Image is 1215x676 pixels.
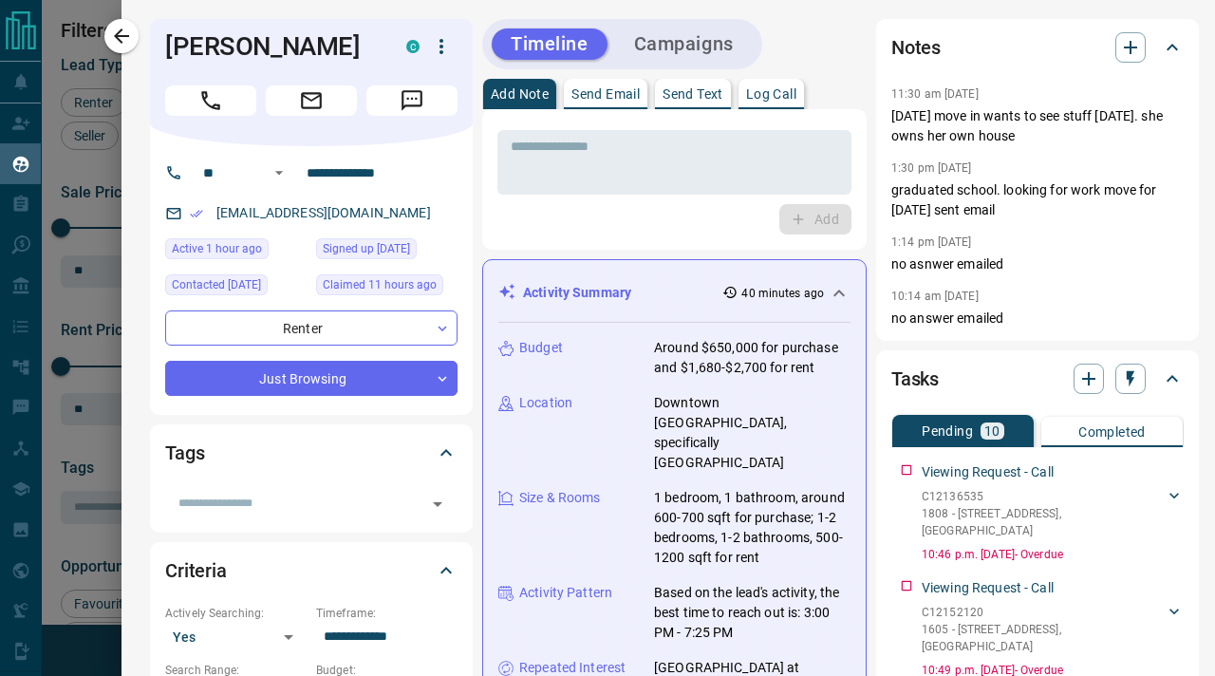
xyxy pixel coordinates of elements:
div: Renter [165,310,458,346]
p: Location [519,393,572,413]
div: condos.ca [406,40,420,53]
div: Criteria [165,548,458,593]
button: Campaigns [615,28,753,60]
p: 40 minutes ago [741,285,824,302]
div: Just Browsing [165,361,458,396]
div: C121521201605 - [STREET_ADDRESS],[GEOGRAPHIC_DATA] [922,600,1184,659]
p: 10:46 p.m. [DATE] - Overdue [922,546,1184,563]
p: no answer emailed [891,309,1184,329]
span: Call [165,85,256,116]
div: Fri Jul 25 2025 [165,274,307,301]
p: C12152120 [922,604,1165,621]
p: [DATE] move in wants to see stuff [DATE]. she owns her own house [891,106,1184,146]
span: Contacted [DATE] [172,275,261,294]
p: Viewing Request - Call [922,462,1054,482]
p: Add Note [491,87,549,101]
p: 1:30 pm [DATE] [891,161,972,175]
p: Budget [519,338,563,358]
h1: [PERSON_NAME] [165,31,378,62]
p: no asnwer emailed [891,254,1184,274]
h2: Tasks [891,364,939,394]
h2: Criteria [165,555,227,586]
button: Open [268,161,290,184]
p: Based on the lead's activity, the best time to reach out is: 3:00 PM - 7:25 PM [654,583,850,643]
div: Activity Summary40 minutes ago [498,275,850,310]
p: Actively Searching: [165,605,307,622]
span: Active 1 hour ago [172,239,262,258]
p: graduated school. looking for work move for [DATE] sent email [891,180,1184,220]
p: 10 [984,424,1000,438]
p: Activity Pattern [519,583,612,603]
span: Email [266,85,357,116]
p: Log Call [746,87,796,101]
div: C121365351808 - [STREET_ADDRESS],[GEOGRAPHIC_DATA] [922,484,1184,543]
p: Send Text [663,87,723,101]
div: Tags [165,430,458,476]
p: Activity Summary [523,283,631,303]
p: Viewing Request - Call [922,578,1054,598]
svg: Email Verified [190,207,203,220]
p: Completed [1078,425,1146,439]
p: Pending [922,424,973,438]
p: 1605 - [STREET_ADDRESS] , [GEOGRAPHIC_DATA] [922,621,1165,655]
h2: Tags [165,438,204,468]
span: Signed up [DATE] [323,239,410,258]
p: C12136535 [922,488,1165,505]
span: Claimed 11 hours ago [323,275,437,294]
p: 1:14 pm [DATE] [891,235,972,249]
a: [EMAIL_ADDRESS][DOMAIN_NAME] [216,205,431,220]
span: Message [366,85,458,116]
p: Send Email [571,87,640,101]
p: Timeframe: [316,605,458,622]
p: Size & Rooms [519,488,601,508]
p: 1 bedroom, 1 bathroom, around 600-700 sqft for purchase; 1-2 bedrooms, 1-2 bathrooms, 500-1200 sq... [654,488,850,568]
p: Downtown [GEOGRAPHIC_DATA], specifically [GEOGRAPHIC_DATA] [654,393,850,473]
div: Yes [165,622,307,652]
div: Sat Jun 20 2020 [316,238,458,265]
p: Around $650,000 for purchase and $1,680-$2,700 for rent [654,338,850,378]
button: Open [424,491,451,517]
div: Notes [891,25,1184,70]
p: 1808 - [STREET_ADDRESS] , [GEOGRAPHIC_DATA] [922,505,1165,539]
p: 10:14 am [DATE] [891,290,979,303]
div: Tasks [891,356,1184,402]
p: 11:30 am [DATE] [891,87,979,101]
h2: Notes [891,32,941,63]
div: Tue Aug 12 2025 [316,274,458,301]
button: Timeline [492,28,607,60]
div: Wed Aug 13 2025 [165,238,307,265]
